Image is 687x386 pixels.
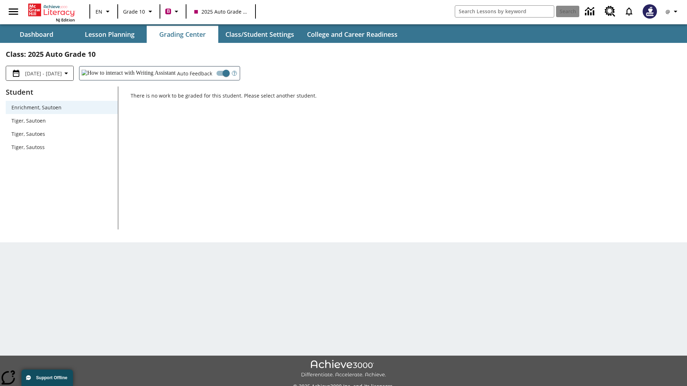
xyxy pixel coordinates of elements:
h2: Class : 2025 Auto Grade 10 [6,49,681,60]
button: Language: EN, Select a language [92,5,115,18]
button: Open side menu [3,1,24,22]
a: Resource Center, Will open in new tab [600,2,620,21]
p: Student [6,86,118,98]
span: 2025 Auto Grade 10 [194,8,247,15]
span: Auto Feedback [177,70,212,77]
button: Select the date range menu item [9,69,70,78]
span: Enrichment, Sautoen [11,104,112,111]
div: Tiger, Sautoes [6,127,118,140]
a: Home [28,3,75,17]
span: @ [666,8,670,15]
div: Enrichment, Sautoen [6,101,118,114]
a: Notifications [620,2,638,21]
span: EN [96,8,102,15]
span: Tiger, Sautoen [11,117,112,124]
img: Achieve3000 Differentiate Accelerate Achieve [301,360,386,378]
input: search field [455,6,554,17]
button: Open Help for Writing Assistant [229,66,240,80]
img: How to interact with Writing Assistant [82,70,176,77]
span: Support Offline [36,375,67,380]
button: Select a new avatar [638,2,661,21]
div: Tiger, Sautoen [6,114,118,127]
span: Grade 10 [123,8,145,15]
button: Grade: Grade 10, Select a grade [120,5,157,18]
button: Profile/Settings [661,5,684,18]
button: Dashboard [1,26,72,43]
div: Tiger, Sautoss [6,140,118,154]
button: Class/Student Settings [220,26,300,43]
span: NJ Edition [56,17,75,23]
button: Lesson Planning [74,26,145,43]
span: Tiger, Sautoes [11,130,112,138]
svg: Collapse Date Range Filter [62,69,70,78]
button: Support Offline [21,370,73,386]
button: College and Career Readiness [301,26,403,43]
button: Grading Center [147,26,218,43]
a: Data Center [581,2,600,21]
span: B [167,7,170,16]
div: Home [28,2,75,23]
span: Tiger, Sautoss [11,143,112,151]
img: Avatar [643,4,657,19]
button: Boost Class color is violet red. Change class color [162,5,184,18]
span: [DATE] - [DATE] [25,70,62,77]
p: There is no work to be graded for this student. Please select another student. [131,92,681,105]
